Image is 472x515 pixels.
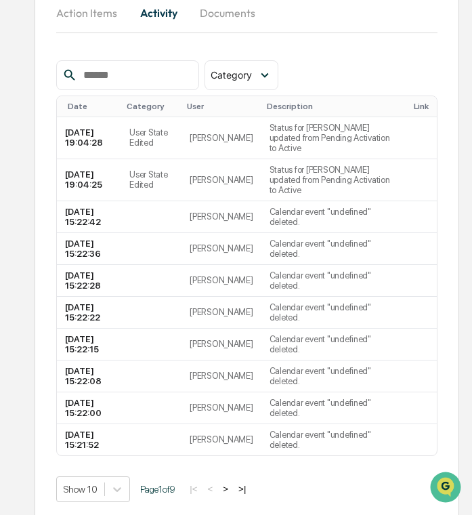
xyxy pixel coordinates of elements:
[181,424,261,455] td: [PERSON_NAME]
[186,483,201,495] button: |<
[95,335,164,346] a: Powered byPylon
[14,171,35,193] img: Cece Ferraez
[61,104,222,117] div: Start new chat
[57,360,121,392] td: [DATE] 15:22:08
[230,108,246,124] button: Start new chat
[27,277,87,291] span: Preclearance
[261,329,403,360] td: Calendar event "undefined" deleted.
[120,221,148,232] span: [DATE]
[112,277,168,291] span: Attestations
[261,201,403,233] td: Calendar event "undefined" deleted.
[14,279,24,289] div: 🖐️
[187,102,256,111] div: User
[127,102,176,111] div: Category
[429,470,465,507] iframe: Open customer support
[181,159,261,201] td: [PERSON_NAME]
[42,184,110,195] span: [PERSON_NAME]
[181,117,261,159] td: [PERSON_NAME]
[57,297,121,329] td: [DATE] 15:22:22
[112,221,117,232] span: •
[261,159,403,201] td: Status for [PERSON_NAME] updated from Pending Activation to Active
[261,424,403,455] td: Calendar event "undefined" deleted.
[57,159,121,201] td: [DATE] 19:04:25
[181,329,261,360] td: [PERSON_NAME]
[57,392,121,424] td: [DATE] 15:22:00
[27,303,85,316] span: Data Lookup
[57,201,121,233] td: [DATE] 15:22:42
[210,148,246,164] button: See all
[57,265,121,297] td: [DATE] 15:22:28
[61,117,186,128] div: We're available if you need us!
[234,483,250,495] button: >|
[261,265,403,297] td: Calendar event "undefined" deleted.
[181,360,261,392] td: [PERSON_NAME]
[42,221,110,232] span: [PERSON_NAME]
[8,297,91,322] a: 🔎Data Lookup
[204,483,217,495] button: <
[261,297,403,329] td: Calendar event "undefined" deleted.
[261,117,403,159] td: Status for [PERSON_NAME] updated from Pending Activation to Active
[181,201,261,233] td: [PERSON_NAME]
[181,265,261,297] td: [PERSON_NAME]
[135,336,164,346] span: Pylon
[14,104,38,128] img: 1746055101610-c473b297-6a78-478c-a979-82029cc54cd1
[14,150,91,161] div: Past conversations
[93,272,173,296] a: 🗄️Attestations
[28,104,53,128] img: 8933085812038_c878075ebb4cc5468115_72.jpg
[14,208,35,230] img: Cece Ferraez
[14,28,246,50] p: How can we help?
[140,484,175,495] span: Page 1 of 9
[98,279,109,289] div: 🗄️
[120,184,148,195] span: [DATE]
[68,102,116,111] div: Date
[57,424,121,455] td: [DATE] 15:21:52
[181,297,261,329] td: [PERSON_NAME]
[121,117,181,159] td: User State Edited
[211,69,252,81] span: Category
[267,102,398,111] div: Description
[121,159,181,201] td: User State Edited
[219,483,232,495] button: >
[57,233,121,265] td: [DATE] 15:22:36
[181,233,261,265] td: [PERSON_NAME]
[8,272,93,296] a: 🖐️Preclearance
[261,233,403,265] td: Calendar event "undefined" deleted.
[57,329,121,360] td: [DATE] 15:22:15
[181,392,261,424] td: [PERSON_NAME]
[57,117,121,159] td: [DATE] 19:04:28
[261,392,403,424] td: Calendar event "undefined" deleted.
[261,360,403,392] td: Calendar event "undefined" deleted.
[112,184,117,195] span: •
[414,102,431,111] div: Link
[14,304,24,315] div: 🔎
